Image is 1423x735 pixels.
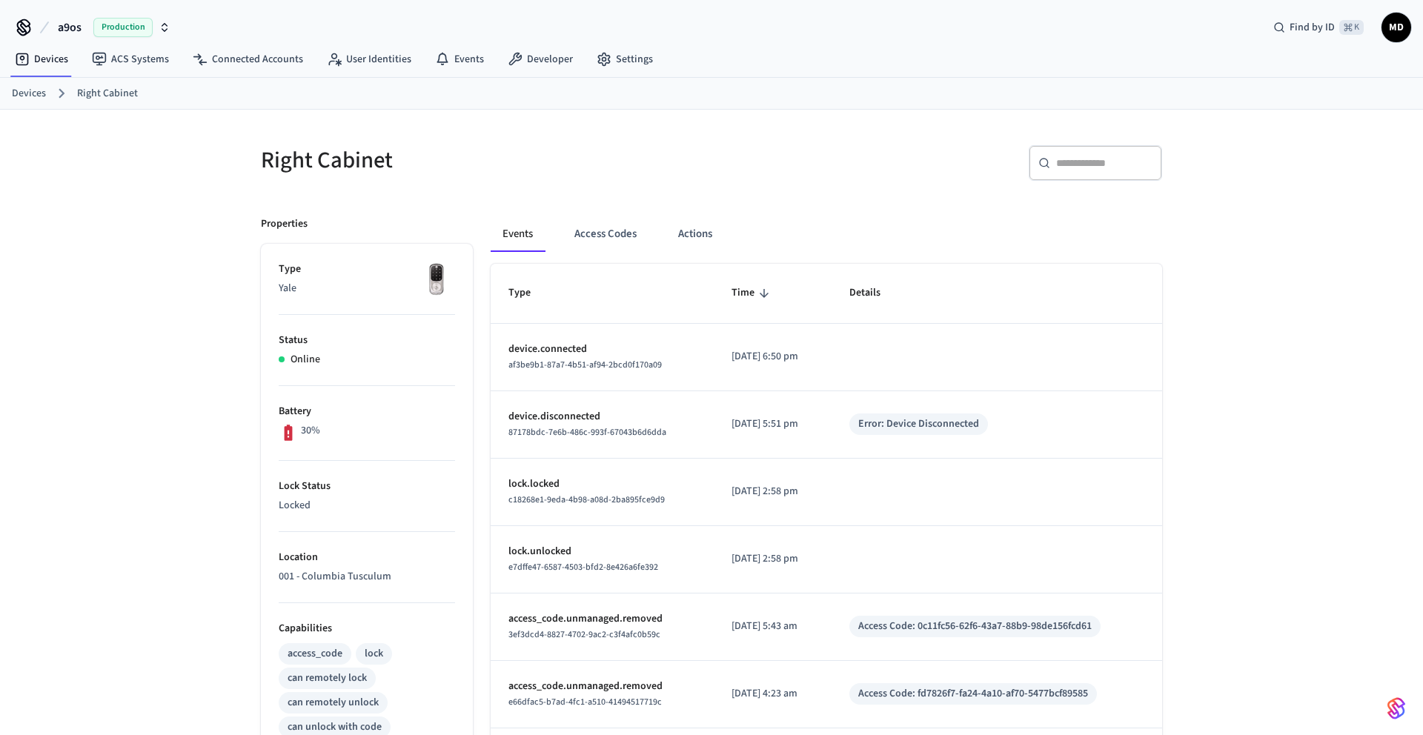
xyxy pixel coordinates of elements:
p: Lock Status [279,479,455,494]
button: Access Codes [563,216,649,252]
a: Developer [496,46,585,73]
div: Error: Device Disconnected [858,416,979,432]
a: ACS Systems [80,46,181,73]
a: Devices [12,86,46,102]
span: 87178bdc-7e6b-486c-993f-67043b6d6dda [508,426,666,439]
p: Yale [279,281,455,296]
p: lock.unlocked [508,544,696,559]
p: [DATE] 4:23 am [732,686,814,702]
h5: Right Cabinet [261,145,703,176]
p: 001 - Columbia Tusculum [279,569,455,585]
a: Right Cabinet [77,86,138,102]
p: Online [291,352,320,367]
span: Find by ID [1290,20,1335,35]
img: SeamLogoGradient.69752ec5.svg [1387,696,1405,720]
p: [DATE] 2:58 pm [732,551,814,567]
button: Events [491,216,545,252]
p: device.disconnected [508,409,696,425]
p: access_code.unmanaged.removed [508,679,696,694]
p: [DATE] 5:43 am [732,619,814,634]
span: af3be9b1-87a7-4b51-af94-2bcd0f170a09 [508,359,662,371]
span: e7dffe47-6587-4503-bfd2-8e426a6fe392 [508,561,658,573]
p: Location [279,550,455,565]
div: access_code [288,646,342,662]
span: 3ef3dcd4-8827-4702-9ac2-c3f4afc0b59c [508,628,660,641]
span: ⌘ K [1339,20,1364,35]
p: Properties [261,216,308,232]
p: Capabilities [279,621,455,636]
a: Connected Accounts [181,46,315,73]
span: Details [849,282,900,305]
a: Events [423,46,496,73]
p: access_code.unmanaged.removed [508,611,696,627]
p: Status [279,333,455,348]
span: MD [1383,14,1410,41]
p: [DATE] 2:58 pm [732,484,814,499]
span: e66dfac5-b7ad-4fc1-a510-41494517719c [508,696,662,708]
p: [DATE] 6:50 pm [732,349,814,365]
a: User Identities [315,46,423,73]
button: Actions [666,216,724,252]
p: Locked [279,498,455,513]
p: 30% [301,423,320,439]
button: MD [1381,13,1411,42]
span: Production [93,18,153,37]
p: Battery [279,404,455,419]
div: lock [365,646,383,662]
div: Access Code: fd7826f7-fa24-4a10-af70-5477bcf89585 [858,686,1088,702]
a: Devices [3,46,80,73]
p: Type [279,262,455,277]
span: Time [732,282,774,305]
p: [DATE] 5:51 pm [732,416,814,432]
div: can remotely lock [288,671,367,686]
span: Type [508,282,550,305]
div: Find by ID⌘ K [1261,14,1376,41]
img: Yale Assure Touchscreen Wifi Smart Lock, Satin Nickel, Front [418,262,455,299]
span: a9os [58,19,82,36]
p: lock.locked [508,476,696,492]
div: Access Code: 0c11fc56-62f6-43a7-88b9-98de156fcd61 [858,619,1092,634]
a: Settings [585,46,665,73]
p: device.connected [508,342,696,357]
span: c18268e1-9eda-4b98-a08d-2ba895fce9d9 [508,493,665,506]
div: ant example [491,216,1162,252]
div: can unlock with code [288,719,382,735]
div: can remotely unlock [288,695,379,711]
